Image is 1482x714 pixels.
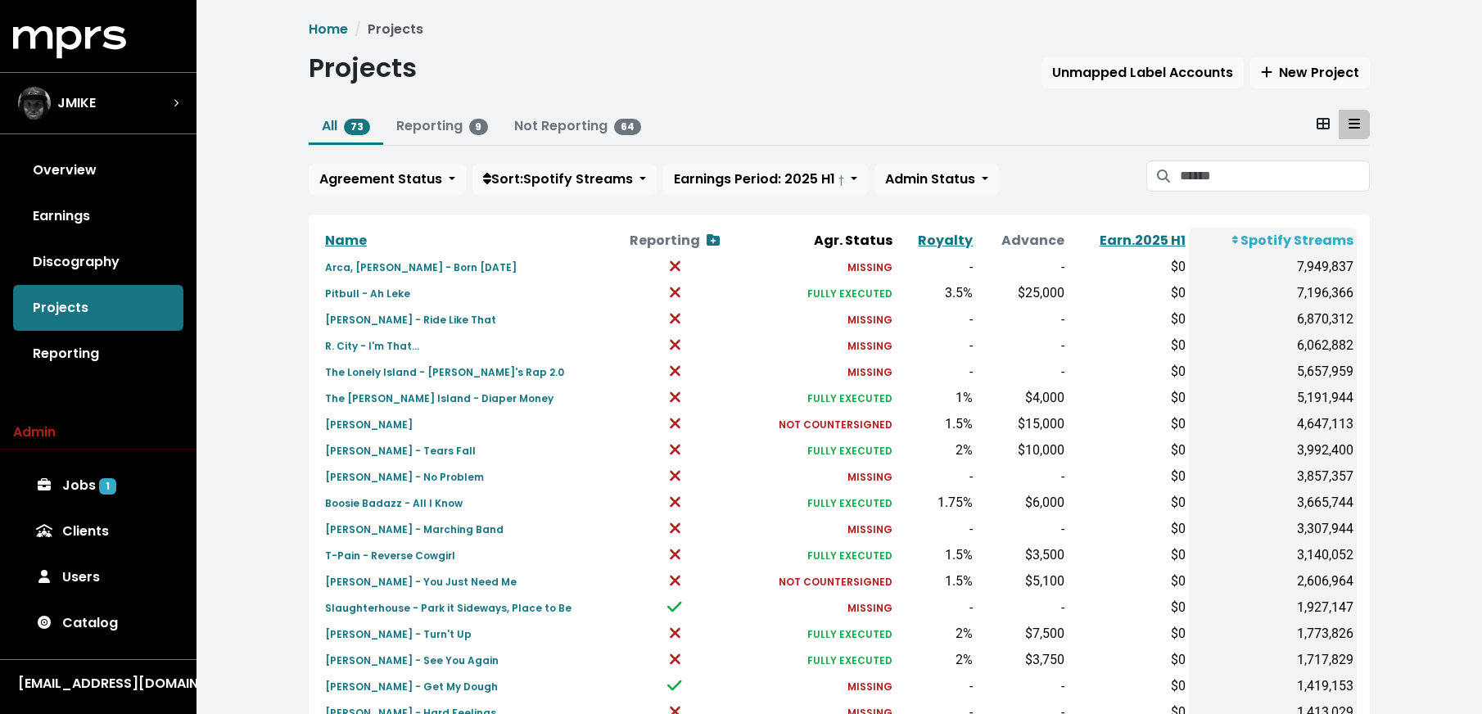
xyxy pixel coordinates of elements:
td: $0 [1068,594,1189,621]
small: † [838,173,844,187]
li: Projects [348,20,423,39]
small: [PERSON_NAME] - Tears Fall [325,444,476,458]
a: Home [309,20,348,38]
a: Arca, [PERSON_NAME] - Born [DATE] [325,257,517,276]
td: $0 [1068,621,1189,647]
button: Admin Status [874,164,999,195]
span: New Project [1261,63,1359,82]
span: $7,500 [1025,626,1064,641]
a: Not Reporting64 [514,116,641,135]
small: NOT COUNTERSIGNED [779,418,892,432]
span: Agreement Status [319,169,442,188]
a: [PERSON_NAME] - Turn't Up [325,624,472,643]
td: 5,191,944 [1189,385,1357,411]
a: Pitbull - Ah Leke [325,283,410,302]
svg: Table View [1349,117,1360,130]
small: FULLY EXECUTED [807,496,892,510]
td: - [896,673,976,699]
a: The Lonely Island - [PERSON_NAME]'s Rap 2.0 [325,362,564,381]
small: MISSING [847,339,892,353]
td: - [976,594,1067,621]
h1: Projects [309,52,417,84]
small: [PERSON_NAME] - Get My Dough [325,680,498,694]
small: [PERSON_NAME] - See You Again [325,653,499,667]
td: 3,992,400 [1189,437,1357,463]
td: 5,657,959 [1189,359,1357,385]
input: Search projects [1180,160,1370,192]
span: $5,100 [1025,573,1064,589]
a: T-Pain - Reverse Cowgirl [325,545,455,564]
button: Agreement Status [309,164,466,195]
a: Earn.2025 H1 [1100,231,1186,250]
td: 1,419,153 [1189,673,1357,699]
span: Unmapped Label Accounts [1052,63,1233,82]
td: 3,140,052 [1189,542,1357,568]
a: [PERSON_NAME] - Get My Dough [325,676,498,695]
td: 2% [896,437,976,463]
a: Boosie Badazz - All I Know [325,493,463,512]
td: - [896,254,976,280]
button: Unmapped Label Accounts [1041,57,1244,88]
small: [PERSON_NAME] - Turn't Up [325,627,472,641]
td: - [976,673,1067,699]
td: 1.5% [896,568,976,594]
small: The Lonely Island - [PERSON_NAME]'s Rap 2.0 [325,365,564,379]
td: - [896,306,976,332]
td: $0 [1068,385,1189,411]
small: [PERSON_NAME] [325,418,413,432]
span: $6,000 [1025,495,1064,510]
a: Slaughterhouse - Park it Sideways, Place to Be [325,598,572,617]
small: FULLY EXECUTED [807,653,892,667]
td: $0 [1068,411,1189,437]
th: Agr. Status [738,228,896,254]
td: $0 [1068,306,1189,332]
a: Name [325,231,367,250]
button: [EMAIL_ADDRESS][DOMAIN_NAME] [13,673,183,694]
span: 73 [344,119,370,135]
td: - [976,463,1067,490]
div: [EMAIL_ADDRESS][DOMAIN_NAME] [18,674,178,694]
td: $0 [1068,359,1189,385]
td: 2,606,964 [1189,568,1357,594]
td: 1,927,147 [1189,594,1357,621]
td: $0 [1068,542,1189,568]
td: 1.75% [896,490,976,516]
small: [PERSON_NAME] - Ride Like That [325,313,496,327]
td: - [976,254,1067,280]
small: NOT COUNTERSIGNED [779,575,892,589]
small: MISSING [847,365,892,379]
a: [PERSON_NAME] - Ride Like That [325,310,496,328]
td: - [976,516,1067,542]
a: Jobs 1 [13,463,183,508]
th: Spotify Streams [1189,228,1357,254]
a: Royalty [918,231,973,250]
button: Earnings Period: 2025 H1 † [663,164,868,195]
button: Sort:Spotify Streams [472,164,657,195]
td: 4,647,113 [1189,411,1357,437]
span: $3,500 [1025,547,1064,563]
small: FULLY EXECUTED [807,391,892,405]
td: $0 [1068,437,1189,463]
td: 6,870,312 [1189,306,1357,332]
th: Advance [976,228,1067,254]
td: 2% [896,647,976,673]
a: The [PERSON_NAME] Island - Diaper Money [325,388,553,407]
td: $0 [1068,332,1189,359]
a: Reporting [13,331,183,377]
a: [PERSON_NAME] - Tears Fall [325,441,476,459]
svg: Card View [1317,117,1330,130]
span: 64 [614,119,641,135]
small: T-Pain - Reverse Cowgirl [325,549,455,563]
small: MISSING [847,313,892,327]
a: All73 [322,116,370,135]
span: Earnings Period: 2025 H1 [674,169,844,188]
td: 1.5% [896,411,976,437]
small: Slaughterhouse - Park it Sideways, Place to Be [325,601,572,615]
td: $0 [1068,568,1189,594]
img: The selected account / producer [18,87,51,120]
a: R. City - I'm That... [325,336,419,355]
td: - [976,359,1067,385]
td: 2% [896,621,976,647]
td: 7,196,366 [1189,280,1357,306]
a: Discography [13,239,183,285]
